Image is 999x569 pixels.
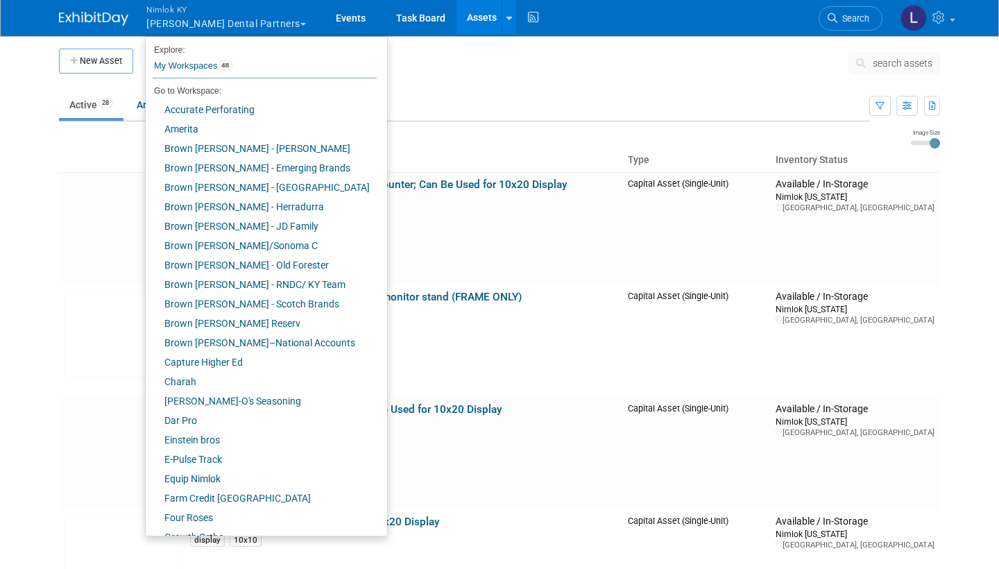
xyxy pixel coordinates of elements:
[146,294,377,314] a: Brown [PERSON_NAME] - Scotch Brands
[911,128,940,137] div: Image Size
[59,49,133,74] button: New Asset
[776,315,934,325] div: [GEOGRAPHIC_DATA], [GEOGRAPHIC_DATA]
[848,52,940,74] button: search assets
[190,534,225,547] div: display
[900,5,927,31] img: Luc Schaefer
[146,42,377,54] li: Explore:
[146,158,377,178] a: Brown [PERSON_NAME] - Emerging Brands
[622,172,770,285] td: Capital Asset (Single-Unit)
[622,398,770,510] td: Capital Asset (Single-Unit)
[146,333,377,353] a: Brown [PERSON_NAME]–National Accounts
[146,450,377,469] a: E-Pulse Track
[146,391,377,411] a: [PERSON_NAME]-O's Seasoning
[146,139,377,158] a: Brown [PERSON_NAME] - [PERSON_NAME]
[146,119,377,139] a: Amerita
[146,255,377,275] a: Brown [PERSON_NAME] - Old Forester
[146,469,377,489] a: Equip Nimlok
[776,416,934,427] div: Nimlok [US_STATE]
[146,430,377,450] a: Einstein bros
[146,411,377,430] a: Dar Pro
[776,516,934,528] div: Available / In-Storage
[776,178,934,191] div: Available / In-Storage
[776,191,934,203] div: Nimlok [US_STATE]
[622,148,770,172] th: Type
[153,54,377,78] a: My Workspaces48
[146,2,306,17] span: Nimlok KY
[146,178,377,197] a: Brown [PERSON_NAME] - [GEOGRAPHIC_DATA]
[146,236,377,255] a: Brown [PERSON_NAME]/Sonoma C
[146,82,377,100] li: Go to Workspace:
[146,314,377,333] a: Brown [PERSON_NAME] Reserv
[776,291,934,303] div: Available / In-Storage
[819,6,882,31] a: Search
[146,353,377,372] a: Capture Higher Ed
[873,58,932,69] span: search assets
[776,540,934,550] div: [GEOGRAPHIC_DATA], [GEOGRAPHIC_DATA]
[776,203,934,213] div: [GEOGRAPHIC_DATA], [GEOGRAPHIC_DATA]
[622,285,770,398] td: Capital Asset (Single-Unit)
[837,13,869,24] span: Search
[776,427,934,438] div: [GEOGRAPHIC_DATA], [GEOGRAPHIC_DATA]
[217,60,233,71] span: 48
[185,148,622,172] th: Asset
[146,197,377,216] a: Brown [PERSON_NAME] - Herradurra
[146,508,377,527] a: Four Roses
[230,534,262,547] div: 10x10
[98,98,113,108] span: 28
[126,92,202,118] a: Archived11
[59,12,128,26] img: ExhibitDay
[776,528,934,540] div: Nimlok [US_STATE]
[146,489,377,508] a: Farm Credit [GEOGRAPHIC_DATA]
[146,527,377,547] a: Growth Ortho
[146,100,377,119] a: Accurate Perforating
[146,372,377,391] a: Charah
[776,403,934,416] div: Available / In-Storage
[776,303,934,315] div: Nimlok [US_STATE]
[59,92,123,118] a: Active28
[146,275,377,294] a: Brown [PERSON_NAME] - RNDC/ KY Team
[146,216,377,236] a: Brown [PERSON_NAME] - JD Family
